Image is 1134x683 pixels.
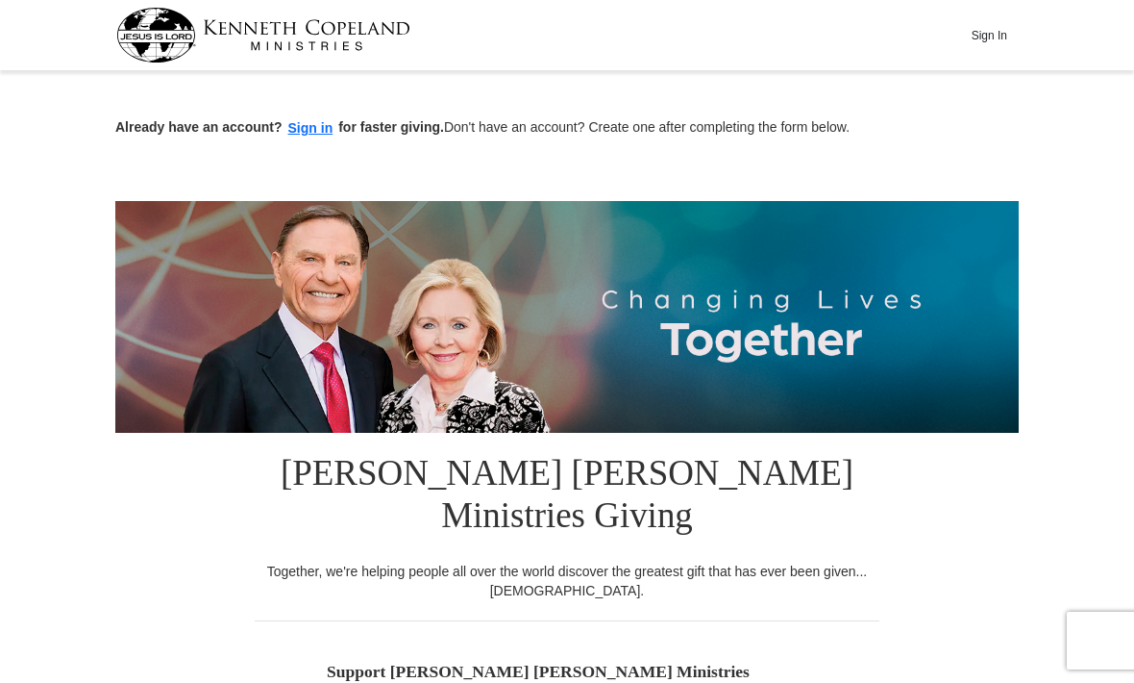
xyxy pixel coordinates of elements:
h5: Support [PERSON_NAME] [PERSON_NAME] Ministries [327,662,807,682]
button: Sign In [960,20,1018,50]
h1: [PERSON_NAME] [PERSON_NAME] Ministries Giving [255,433,879,562]
strong: Already have an account? for faster giving. [115,119,444,135]
button: Sign in [283,117,339,139]
img: kcm-header-logo.svg [116,8,410,63]
div: Together, we're helping people all over the world discover the greatest gift that has ever been g... [255,562,879,600]
p: Don't have an account? Create one after completing the form below. [115,117,1019,139]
